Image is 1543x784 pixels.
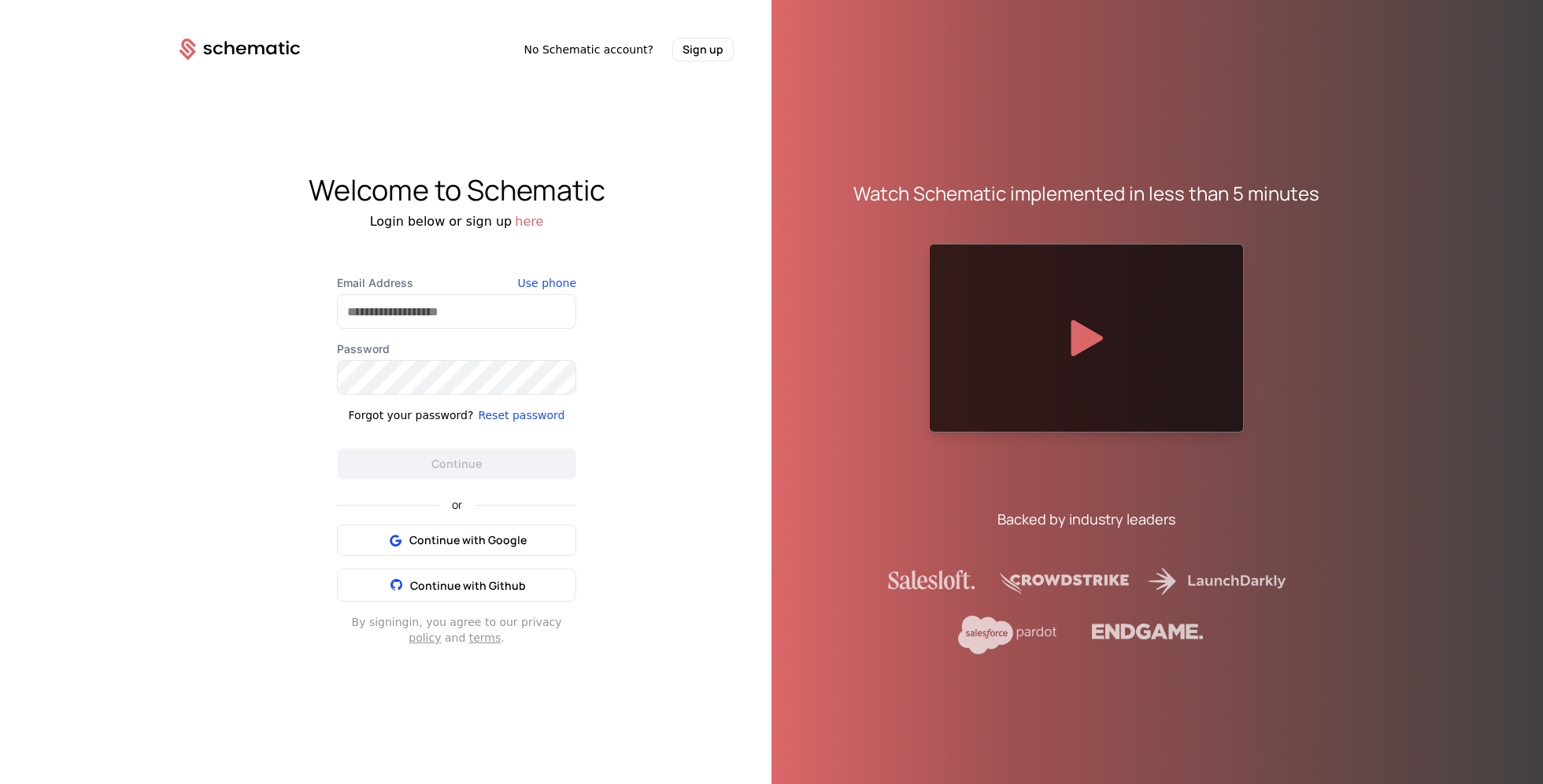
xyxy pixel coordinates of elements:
[337,341,576,357] label: Password
[853,181,1319,206] div: Watch Schematic implemented in less than 5 minutes
[997,508,1175,530] div: Backed by industry leaders
[349,407,474,423] div: Forgot your password?
[439,499,475,510] span: or
[337,275,576,291] label: Email Address
[410,578,526,593] span: Continue with Github
[142,212,771,231] div: Login below or sign up
[337,525,576,556] button: Continue with Google
[142,175,771,206] div: Welcome to Schematic
[409,631,441,644] a: policy
[518,275,576,291] button: Use phone
[672,38,734,61] button: Sign up
[524,42,653,57] span: No Schematic account?
[478,407,564,423] button: Reset password
[469,631,501,644] a: terms
[337,569,576,602] button: Continue with Github
[515,212,543,231] button: here
[337,614,576,646] div: By signing in , you agree to our privacy and .
[337,448,576,480] button: Continue
[409,532,527,548] span: Continue with Google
